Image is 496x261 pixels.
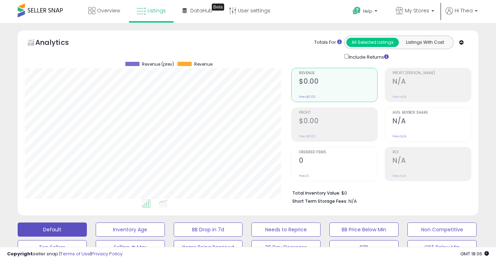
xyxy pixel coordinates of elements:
button: Selling @ Max [96,240,165,254]
h2: $0.00 [299,77,377,87]
button: All Selected Listings [346,38,399,47]
button: Inventory Age [96,223,165,237]
span: ROI [393,150,471,154]
span: DataHub [190,7,213,14]
a: Help [347,1,384,23]
button: Top Sellers [18,240,87,254]
small: Prev: $0.00 [299,134,316,138]
div: seller snap | | [7,251,122,257]
button: Items Being Repriced [174,240,243,254]
b: Total Inventory Value: [292,190,340,196]
span: Overview [97,7,120,14]
span: Revenue (prev) [142,62,174,67]
button: Non Competitive [407,223,477,237]
small: Prev: N/A [393,174,406,178]
small: Prev: N/A [393,95,406,99]
span: Ordered Items [299,150,377,154]
h2: N/A [393,156,471,166]
h2: $0.00 [299,117,377,126]
span: 2025-09-8 18:06 GMT [460,250,489,257]
h5: Analytics [35,37,83,49]
span: N/A [348,198,357,204]
a: Hi Thea [446,7,478,23]
span: Help [363,8,372,14]
span: Revenue [299,71,377,75]
button: CPT Below Min [407,240,477,254]
div: Include Returns [339,53,397,61]
span: Hi Thea [455,7,473,14]
a: Privacy Policy [91,250,122,257]
button: B2B [329,240,399,254]
strong: Copyright [7,250,33,257]
button: 30 Day Decrease [251,240,321,254]
i: Get Help [352,6,361,15]
h2: N/A [393,77,471,87]
div: Tooltip anchor [212,4,224,11]
small: Prev: $0.00 [299,95,316,99]
button: Default [18,223,87,237]
small: Prev: 0 [299,174,309,178]
span: Profit [299,111,377,115]
button: Listings With Cost [399,38,451,47]
span: My Stores [405,7,429,14]
h2: 0 [299,156,377,166]
h2: N/A [393,117,471,126]
small: Prev: N/A [393,134,406,138]
li: $0 [292,188,466,197]
b: Short Term Storage Fees: [292,198,347,204]
button: Needs to Reprice [251,223,321,237]
span: Listings [148,7,166,14]
div: Totals For [314,39,342,46]
span: Revenue [194,62,213,67]
a: Terms of Use [60,250,90,257]
span: Avg. Buybox Share [393,111,471,115]
button: BB Drop in 7d [174,223,243,237]
button: BB Price Below Min [329,223,399,237]
span: Profit [PERSON_NAME] [393,71,471,75]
